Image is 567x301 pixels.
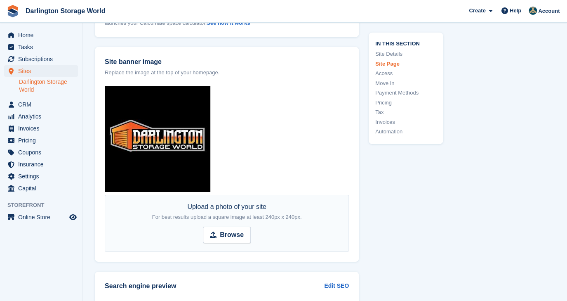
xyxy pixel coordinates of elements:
a: menu [4,147,78,158]
span: Insurance [18,159,68,170]
a: Site Page [375,59,436,68]
a: menu [4,29,78,41]
span: Home [18,29,68,41]
span: In this section [375,39,436,47]
a: menu [4,159,78,170]
div: Upload a photo of your site [152,202,302,222]
span: Sites [18,65,68,77]
a: Invoices [375,118,436,126]
img: Jake Doyle [529,7,537,15]
a: menu [4,65,78,77]
span: CRM [18,99,68,110]
p: Replace the image at the top of your homepage. [105,69,349,77]
span: Settings [18,171,68,182]
a: Tax [375,108,436,116]
a: menu [4,171,78,182]
a: menu [4,99,78,110]
a: menu [4,123,78,134]
span: Account [538,7,560,15]
img: stora-icon-8386f47178a22dfd0bd8f6a31ec36ba5ce8667c1dd55bd0f319d3a0aa187defe.svg [7,5,19,17]
span: For best results upload a square image at least 240px x 240px. [152,214,302,220]
a: menu [4,211,78,223]
span: Subscriptions [18,53,68,65]
span: Coupons [18,147,68,158]
a: menu [4,41,78,53]
a: Automation [375,128,436,136]
span: Pricing [18,135,68,146]
a: Darlington Storage World [19,78,78,94]
span: Help [510,7,521,15]
a: menu [4,182,78,194]
a: Edit SEO [324,282,349,290]
label: Site banner image [105,57,349,67]
a: Payment Methods [375,89,436,97]
strong: Browse [220,230,244,240]
a: Access [375,69,436,78]
span: Online Store [18,211,68,223]
a: See how it works [207,20,250,26]
span: Tasks [18,41,68,53]
a: menu [4,53,78,65]
a: menu [4,111,78,122]
h2: Search engine preview [105,282,324,290]
a: Site Details [375,50,436,58]
span: Invoices [18,123,68,134]
a: Darlington Storage World [22,4,108,18]
span: Analytics [18,111,68,122]
span: Storefront [7,201,82,209]
span: Capital [18,182,68,194]
img: Logo.jpg [105,86,210,192]
a: Move In [375,79,436,87]
span: Create [469,7,485,15]
a: Preview store [68,212,78,222]
a: menu [4,135,78,146]
a: Pricing [375,98,436,107]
